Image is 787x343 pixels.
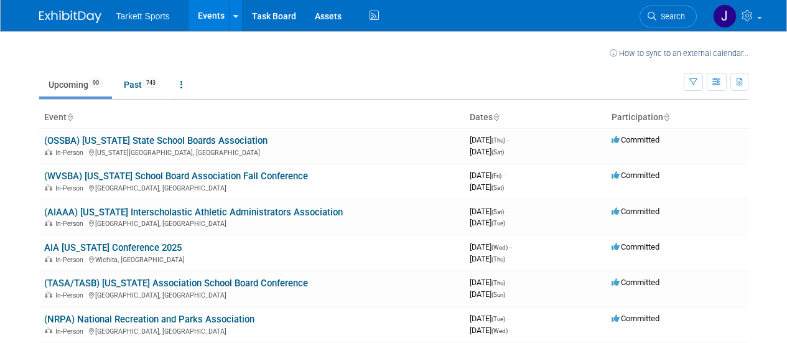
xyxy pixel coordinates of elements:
[44,147,460,157] div: [US_STATE][GEOGRAPHIC_DATA], [GEOGRAPHIC_DATA]
[470,289,505,299] span: [DATE]
[470,171,505,180] span: [DATE]
[470,326,508,335] span: [DATE]
[39,11,101,23] img: ExhibitDay
[491,244,508,251] span: (Wed)
[465,107,607,128] th: Dates
[45,220,52,226] img: In-Person Event
[491,316,505,322] span: (Tue)
[44,326,460,336] div: [GEOGRAPHIC_DATA], [GEOGRAPHIC_DATA]
[612,242,659,251] span: Committed
[116,11,170,21] span: Tarkett Sports
[44,278,308,289] a: (TASA/TASB) [US_STATE] Association School Board Conference
[45,149,52,155] img: In-Person Event
[44,254,460,264] div: Wichita, [GEOGRAPHIC_DATA]
[44,207,343,218] a: (AIAAA) [US_STATE] Interscholastic Athletic Administrators Association
[510,242,511,251] span: -
[491,209,504,215] span: (Sat)
[507,314,509,323] span: -
[470,278,509,287] span: [DATE]
[610,49,748,58] a: How to sync to an external calendar...
[612,207,659,216] span: Committed
[114,73,169,96] a: Past743
[470,218,505,227] span: [DATE]
[491,291,505,298] span: (Sun)
[612,171,659,180] span: Committed
[67,112,73,122] a: Sort by Event Name
[470,242,511,251] span: [DATE]
[640,6,697,27] a: Search
[491,172,501,179] span: (Fri)
[713,4,737,28] img: JC Field
[470,207,508,216] span: [DATE]
[55,291,87,299] span: In-Person
[491,137,505,144] span: (Thu)
[45,327,52,334] img: In-Person Event
[470,147,504,156] span: [DATE]
[55,149,87,157] span: In-Person
[39,73,112,96] a: Upcoming90
[491,184,504,191] span: (Sat)
[612,314,659,323] span: Committed
[607,107,748,128] th: Participation
[491,220,505,227] span: (Tue)
[89,78,103,88] span: 90
[142,78,159,88] span: 743
[39,107,465,128] th: Event
[506,207,508,216] span: -
[44,314,254,325] a: (NRPA) National Recreation and Parks Association
[470,182,504,192] span: [DATE]
[491,280,505,286] span: (Thu)
[55,256,87,264] span: In-Person
[491,256,505,263] span: (Thu)
[44,242,182,253] a: AIA [US_STATE] Conference 2025
[55,184,87,192] span: In-Person
[507,278,509,287] span: -
[493,112,499,122] a: Sort by Start Date
[507,135,509,144] span: -
[45,291,52,298] img: In-Person Event
[470,254,505,263] span: [DATE]
[663,112,669,122] a: Sort by Participation Type
[44,218,460,228] div: [GEOGRAPHIC_DATA], [GEOGRAPHIC_DATA]
[45,184,52,190] img: In-Person Event
[44,289,460,299] div: [GEOGRAPHIC_DATA], [GEOGRAPHIC_DATA]
[45,256,52,262] img: In-Person Event
[470,135,509,144] span: [DATE]
[55,327,87,336] span: In-Person
[656,12,685,21] span: Search
[470,314,509,323] span: [DATE]
[491,327,508,334] span: (Wed)
[44,135,268,146] a: (OSSBA) [US_STATE] State School Boards Association
[44,182,460,192] div: [GEOGRAPHIC_DATA], [GEOGRAPHIC_DATA]
[612,278,659,287] span: Committed
[612,135,659,144] span: Committed
[491,149,504,156] span: (Sat)
[503,171,505,180] span: -
[55,220,87,228] span: In-Person
[44,171,308,182] a: (WVSBA) [US_STATE] School Board Association Fall Conference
